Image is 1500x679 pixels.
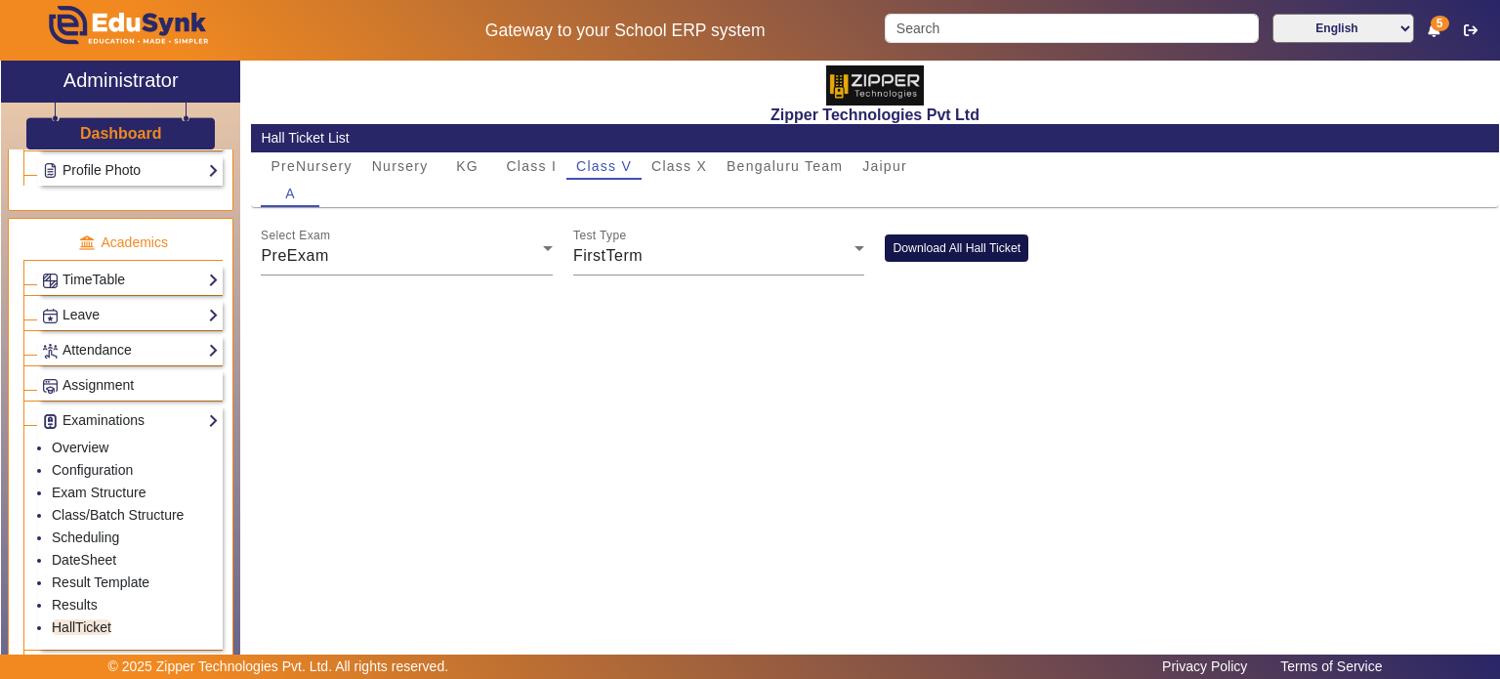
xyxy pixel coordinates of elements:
[885,234,1028,261] button: Download All Hall Ticket
[271,159,352,173] span: PreNursery
[63,68,179,92] h2: Administrator
[651,159,707,173] span: Class X
[42,374,219,397] a: Assignment
[1152,654,1257,679] a: Privacy Policy
[576,159,632,173] span: Class V
[573,230,627,242] mat-label: Test Type
[1,61,240,103] a: Administrator
[261,230,330,242] mat-label: Select Exam
[1271,654,1392,679] a: Terms of Service
[52,440,108,455] a: Overview
[23,233,223,253] p: Academics
[727,159,843,173] span: Bengaluru Team
[52,619,111,635] a: HallTicket
[78,234,96,252] img: academic.png
[52,552,116,568] a: DateSheet
[885,14,1258,43] input: Search
[52,507,184,523] a: Class/Batch Structure
[261,247,328,264] span: PreExam
[43,379,58,394] img: Assignments.png
[251,106,1499,124] h2: Zipper Technologies Pvt Ltd
[52,530,119,545] a: Scheduling
[386,21,864,41] h5: Gateway to your School ERP system
[62,377,134,393] span: Assignment
[52,462,133,478] a: Configuration
[80,124,162,143] h3: Dashboard
[52,574,149,590] a: Result Template
[52,485,146,500] a: Exam Structure
[372,159,429,173] span: Nursery
[52,597,98,613] a: Results
[862,159,907,173] span: Jaipur
[507,159,558,173] span: Class I
[285,187,296,200] span: A
[108,657,449,677] p: © 2025 Zipper Technologies Pvt. Ltd. All rights reserved.
[573,247,643,264] span: FirstTerm
[1431,16,1449,31] span: 5
[456,159,479,173] span: KG
[79,123,163,144] a: Dashboard
[261,128,1488,149] div: Hall Ticket List
[826,65,924,106] img: 36227e3f-cbf6-4043-b8fc-b5c5f2957d0a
